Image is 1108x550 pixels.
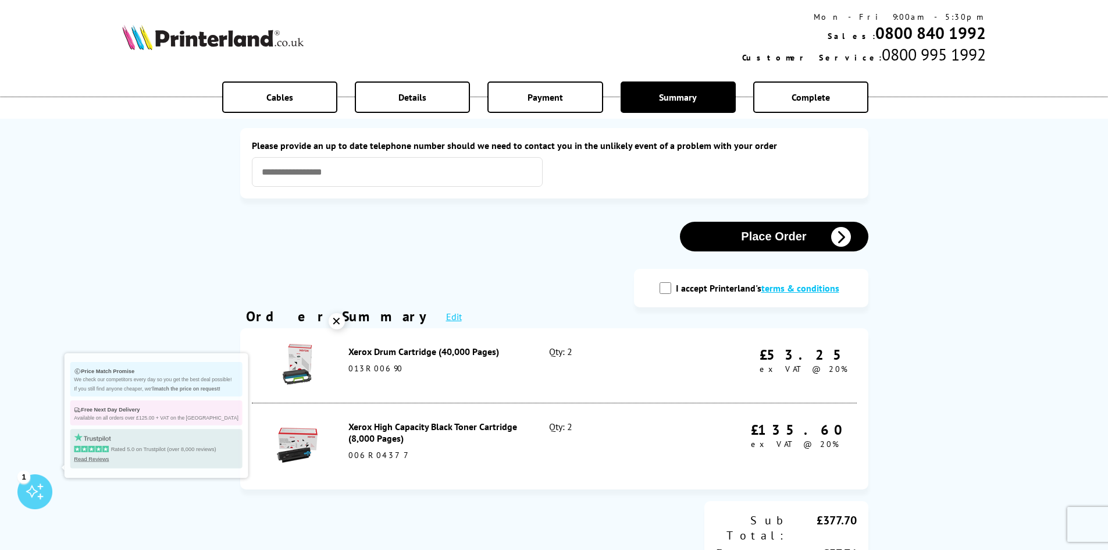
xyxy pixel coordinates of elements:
img: stars-5.svg [76,461,128,471]
span: 0800 995 1992 [882,44,986,65]
a: modal_tc [761,282,839,294]
div: £377.70 [786,513,857,543]
p: Free Next Day Delivery [76,399,322,414]
div: Sub Total: [716,513,786,543]
span: Sales: [828,31,875,41]
p: We check our competitors every day so you get the best deal possible! [76,357,322,367]
div: 013R00690 [348,363,524,374]
div: Xerox Drum Cartridge (40,000 Pages) [348,346,524,357]
span: Summary [659,91,697,103]
span: Payment [528,91,563,103]
div: Qty: 2 [549,346,669,385]
span: ex VAT @ 20% [751,439,839,449]
label: Please provide an up to date telephone number should we need to contact you in the unlikely event... [252,140,857,151]
div: Order Summary [246,307,434,325]
span: Cables [266,91,293,103]
img: Printerland Logo [122,24,304,50]
div: Xerox High Capacity Black Toner Cartridge (8,000 Pages) [348,421,524,444]
a: Read Reviews [76,476,128,485]
p: Price Match Promise [76,341,322,357]
span: Details [398,91,426,103]
button: Place Order [680,222,868,251]
strong: match the price on request! [196,371,295,380]
div: Qty: 2 [549,421,669,472]
span: Complete [792,91,830,103]
div: 006R04377 [348,450,524,460]
span: Customer Service: [742,52,882,63]
span: ex VAT @ 20% [760,364,847,374]
a: Edit [446,311,462,322]
a: 0800 840 1992 [875,22,986,44]
img: trustpilot rating [76,442,131,455]
div: 1 [17,470,30,483]
p: Rated 5.0 on Trustpilot (over 8,000 reviews) [76,461,322,471]
div: £135.60 [751,421,851,439]
div: £53.25 [760,346,851,364]
p: If you still find anyone cheaper, we'll [76,371,322,381]
label: I accept Printerland's [676,282,845,294]
div: Mon - Fri 9:00am - 5:30pm [742,12,986,22]
p: Available on all orders over £125.00 + VAT on the [GEOGRAPHIC_DATA] [76,414,322,424]
div: ✕ [329,313,345,329]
